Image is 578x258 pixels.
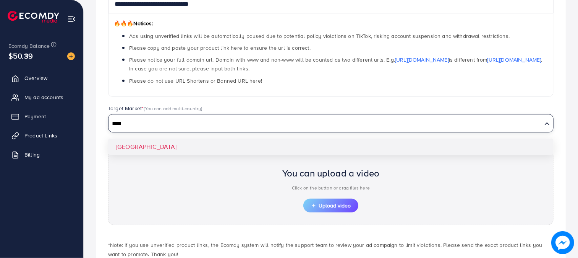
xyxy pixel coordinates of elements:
[24,132,57,139] span: Product Links
[6,147,78,162] a: Billing
[108,114,554,132] div: Search for option
[67,52,75,60] img: image
[6,90,78,105] a: My ad accounts
[487,56,541,64] a: [URL][DOMAIN_NAME]
[129,56,542,72] span: Please notice your full domain url. Domain with www and non-www will be counted as two different ...
[129,77,262,85] span: Please do not use URL Shortens or Banned URL here!
[129,44,311,52] span: Please copy and paste your product link here to ensure the url is correct.
[109,118,541,130] input: Search for option
[6,109,78,124] a: Payment
[282,168,380,179] h2: You can upload a video
[67,15,76,23] img: menu
[8,11,59,23] img: logo
[24,93,63,101] span: My ad accounts
[129,32,510,40] span: Ads using unverified links will be automatically paused due to potential policy violations on Tik...
[8,50,33,61] span: $50.39
[114,20,133,27] span: 🔥🔥🔥
[24,151,40,158] span: Billing
[144,105,202,112] span: (You can add multi-country)
[24,113,46,120] span: Payment
[6,70,78,86] a: Overview
[311,203,351,208] span: Upload video
[395,56,449,64] a: [URL][DOMAIN_NAME]
[303,199,358,212] button: Upload video
[108,139,554,155] li: [GEOGRAPHIC_DATA]
[114,20,153,27] span: Notices:
[6,128,78,143] a: Product Links
[108,105,202,112] label: Target Market
[8,42,50,50] span: Ecomdy Balance
[282,183,380,193] p: Click on the button or drag files here
[552,232,573,253] img: image
[24,74,47,82] span: Overview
